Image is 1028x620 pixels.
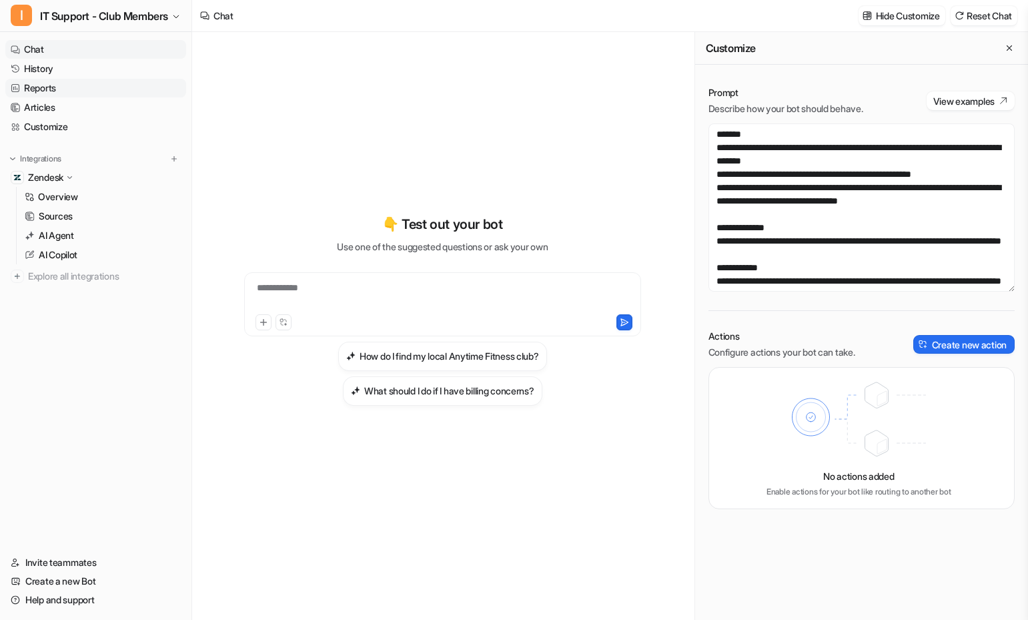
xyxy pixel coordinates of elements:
button: View examples [927,91,1015,110]
a: Reports [5,79,186,97]
p: Sources [39,210,73,223]
a: Chat [5,40,186,59]
button: Close flyout [1001,40,1017,56]
p: Hide Customize [876,9,940,23]
button: How do I find my local Anytime Fitness club?How do I find my local Anytime Fitness club? [338,342,547,371]
p: Zendesk [28,171,63,184]
span: IT Support - Club Members [40,7,168,25]
a: Invite teammates [5,553,186,572]
p: AI Copilot [39,248,77,262]
a: Customize [5,117,186,136]
p: Actions [708,330,855,343]
img: How do I find my local Anytime Fitness club? [346,351,356,361]
img: reset [955,11,964,21]
img: explore all integrations [11,270,24,283]
div: Chat [213,9,233,23]
img: create-action-icon.svg [919,340,928,349]
p: Configure actions your bot can take. [708,346,855,359]
p: Integrations [20,153,61,164]
a: Overview [19,188,186,206]
img: What should I do if I have billing concerns? [351,386,360,396]
a: AI Copilot [19,246,186,264]
h2: Customize [706,41,756,55]
button: Create new action [913,335,1015,354]
span: I [11,5,32,26]
img: menu_add.svg [169,154,179,164]
p: Use one of the suggested questions or ask your own [337,240,548,254]
a: Explore all integrations [5,267,186,286]
a: Help and support [5,591,186,609]
a: Create a new Bot [5,572,186,591]
p: Describe how your bot should behave. [708,102,863,115]
span: Explore all integrations [28,266,181,287]
p: No actions added [823,469,895,483]
p: AI Agent [39,229,74,242]
a: AI Agent [19,226,186,245]
img: Zendesk [13,174,21,182]
button: Reset Chat [951,6,1017,25]
a: History [5,59,186,78]
p: Overview [38,190,78,204]
button: What should I do if I have billing concerns?What should I do if I have billing concerns? [343,376,542,406]
h3: How do I find my local Anytime Fitness club? [360,349,539,363]
p: Prompt [708,86,863,99]
a: Articles [5,98,186,117]
button: Integrations [5,152,65,166]
img: expand menu [8,154,17,164]
button: Hide Customize [859,6,945,25]
p: Enable actions for your bot like routing to another bot [766,486,951,498]
img: customize [863,11,872,21]
p: 👇 Test out your bot [382,214,502,234]
a: Sources [19,207,186,226]
h3: What should I do if I have billing concerns? [364,384,534,398]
